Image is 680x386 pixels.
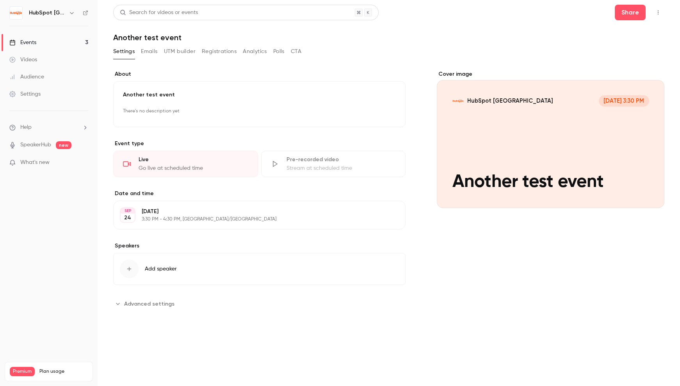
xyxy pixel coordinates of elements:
[113,70,406,78] label: About
[124,214,131,222] p: 24
[113,45,135,58] button: Settings
[10,367,35,376] span: Premium
[273,45,285,58] button: Polls
[9,123,88,132] li: help-dropdown-opener
[437,70,664,208] section: Cover image
[20,158,50,167] span: What's new
[113,297,406,310] section: Advanced settings
[113,253,406,285] button: Add speaker
[142,216,364,222] p: 3:30 PM - 4:30 PM, [GEOGRAPHIC_DATA]/[GEOGRAPHIC_DATA]
[113,190,406,197] label: Date and time
[287,156,396,164] div: Pre-recorded video
[20,123,32,132] span: Help
[113,33,664,42] h1: Another test event
[29,9,66,17] h6: HubSpot [GEOGRAPHIC_DATA]
[9,56,37,64] div: Videos
[9,90,41,98] div: Settings
[113,140,406,148] p: Event type
[10,7,22,19] img: HubSpot Germany
[121,208,135,213] div: SEP
[56,141,71,149] span: new
[113,242,406,250] label: Speakers
[291,45,301,58] button: CTA
[113,297,179,310] button: Advanced settings
[141,45,157,58] button: Emails
[615,5,646,20] button: Share
[113,151,258,177] div: LiveGo live at scheduled time
[287,164,396,172] div: Stream at scheduled time
[142,208,364,215] p: [DATE]
[145,265,177,273] span: Add speaker
[124,300,174,308] span: Advanced settings
[120,9,198,17] div: Search for videos or events
[123,91,396,99] p: Another test event
[9,39,36,46] div: Events
[437,70,664,78] label: Cover image
[164,45,196,58] button: UTM builder
[123,105,396,117] p: There's no description yet
[243,45,267,58] button: Analytics
[39,368,88,375] span: Plan usage
[139,156,248,164] div: Live
[202,45,237,58] button: Registrations
[79,159,88,166] iframe: Noticeable Trigger
[261,151,406,177] div: Pre-recorded videoStream at scheduled time
[139,164,248,172] div: Go live at scheduled time
[9,73,44,81] div: Audience
[20,141,51,149] a: SpeakerHub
